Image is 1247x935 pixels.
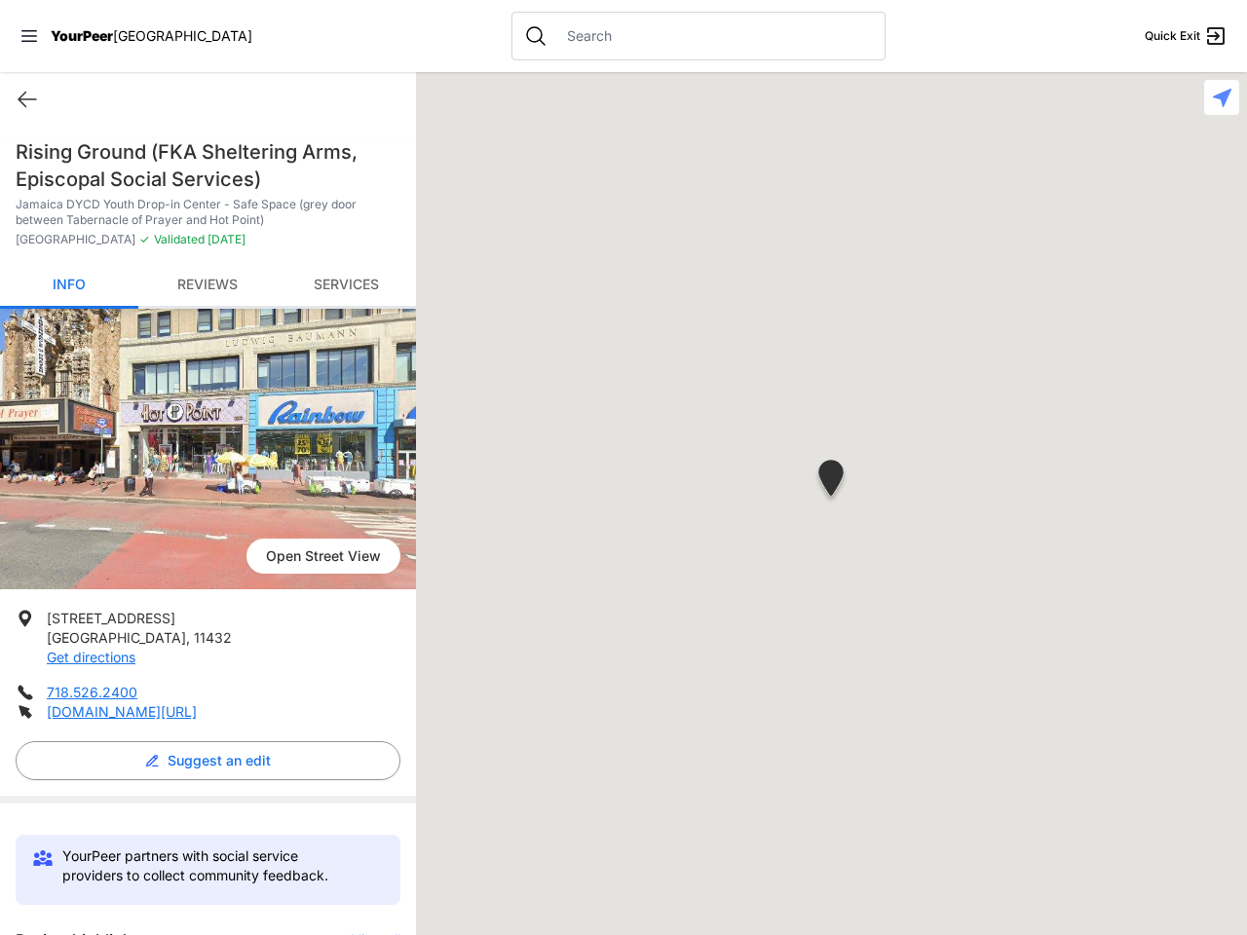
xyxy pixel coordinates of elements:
span: YourPeer [51,27,113,44]
a: 718.526.2400 [47,684,137,700]
span: ✓ [139,232,150,247]
span: Validated [154,232,205,246]
input: Search [555,26,873,46]
span: [STREET_ADDRESS] [47,610,175,626]
a: [DOMAIN_NAME][URL] [47,703,197,720]
p: Jamaica DYCD Youth Drop-in Center - Safe Space (grey door between Tabernacle of Prayer and Hot Po... [16,197,400,228]
span: 11432 [194,629,232,646]
span: [GEOGRAPHIC_DATA] [47,629,186,646]
p: YourPeer partners with social service providers to collect community feedback. [62,846,361,885]
span: [GEOGRAPHIC_DATA] [113,27,252,44]
span: [GEOGRAPHIC_DATA] [16,232,135,247]
a: Quick Exit [1145,24,1228,48]
a: Reviews [138,263,277,309]
span: Suggest an edit [168,751,271,770]
span: Quick Exit [1145,28,1200,44]
span: , [186,629,190,646]
button: Suggest an edit [16,741,400,780]
a: Services [277,263,415,309]
h1: Rising Ground (FKA Sheltering Arms, Episcopal Social Services) [16,138,400,193]
span: Open Street View [246,539,400,574]
a: YourPeer[GEOGRAPHIC_DATA] [51,30,252,42]
span: [DATE] [205,232,246,246]
a: Get directions [47,649,135,665]
div: Jamaica DYCD Youth Drop-in Center - Safe Space (grey door between Tabernacle of Prayer and Hot Po... [814,460,848,504]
